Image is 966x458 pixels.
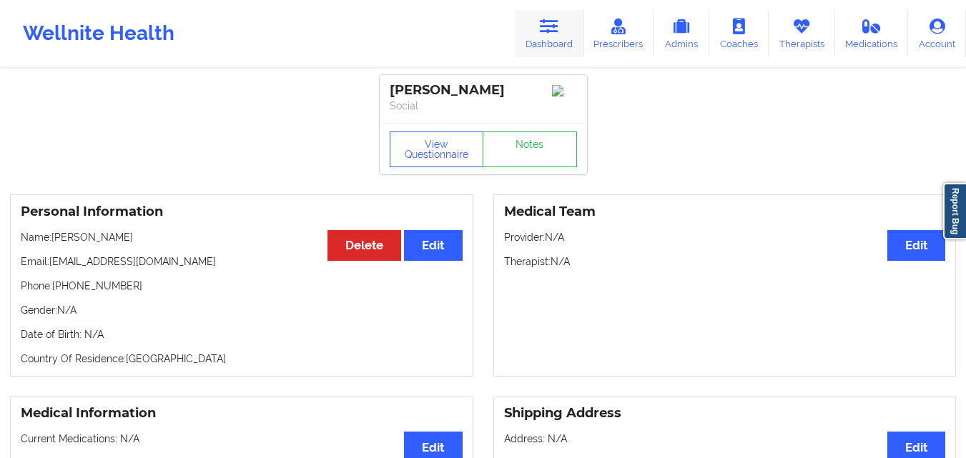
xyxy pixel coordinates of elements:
[504,405,946,422] h3: Shipping Address
[21,254,463,269] p: Email: [EMAIL_ADDRESS][DOMAIN_NAME]
[709,10,769,57] a: Coaches
[404,230,462,261] button: Edit
[21,230,463,244] p: Name: [PERSON_NAME]
[504,204,946,220] h3: Medical Team
[504,230,946,244] p: Provider: N/A
[21,405,463,422] h3: Medical Information
[21,204,463,220] h3: Personal Information
[943,183,966,239] a: Report Bug
[21,303,463,317] p: Gender: N/A
[835,10,909,57] a: Medications
[327,230,401,261] button: Delete
[908,10,966,57] a: Account
[390,82,577,99] div: [PERSON_NAME]
[504,254,946,269] p: Therapist: N/A
[21,432,463,446] p: Current Medications: N/A
[21,352,463,366] p: Country Of Residence: [GEOGRAPHIC_DATA]
[583,10,654,57] a: Prescribers
[769,10,835,57] a: Therapists
[21,327,463,342] p: Date of Birth: N/A
[504,432,946,446] p: Address: N/A
[21,279,463,293] p: Phone: [PHONE_NUMBER]
[483,131,577,167] a: Notes
[515,10,583,57] a: Dashboard
[552,85,577,96] img: Image%2Fplaceholer-image.png
[390,99,577,113] p: Social
[887,230,945,261] button: Edit
[654,10,709,57] a: Admins
[390,131,484,167] button: View Questionnaire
